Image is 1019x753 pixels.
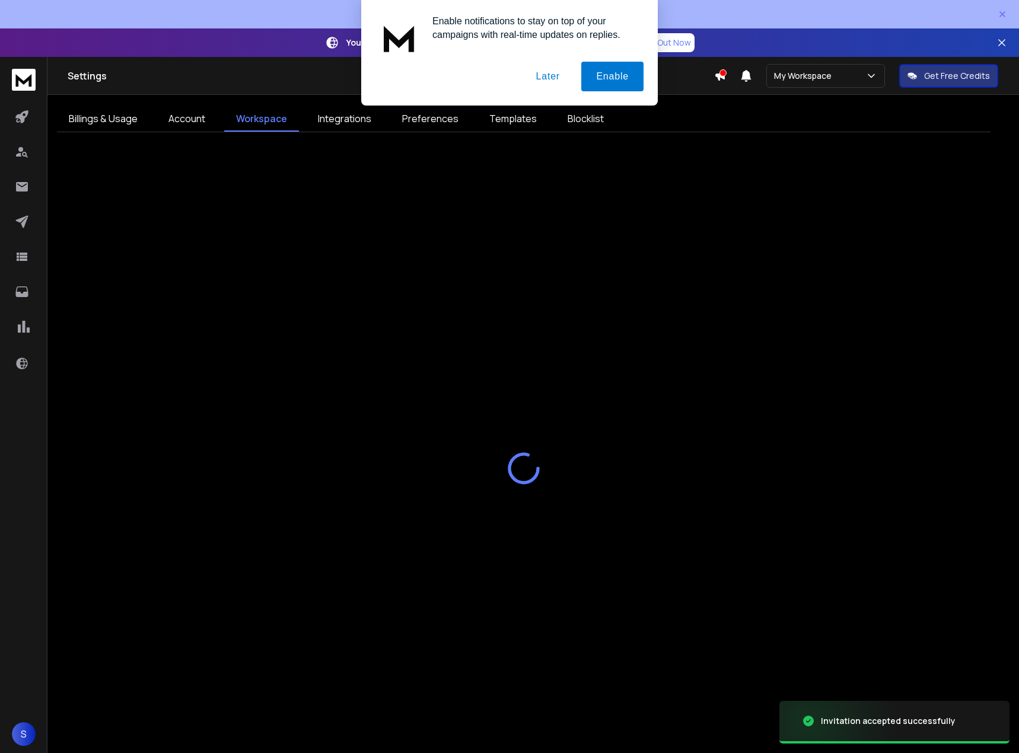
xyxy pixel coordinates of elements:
[821,715,956,727] div: Invitation accepted successfully
[556,107,616,132] a: Blocklist
[57,107,149,132] a: Billings & Usage
[581,62,644,91] button: Enable
[306,107,383,132] a: Integrations
[390,107,470,132] a: Preferences
[521,62,574,91] button: Later
[157,107,217,132] a: Account
[224,107,299,132] a: Workspace
[12,722,36,746] button: S
[477,107,549,132] a: Templates
[423,14,644,42] div: Enable notifications to stay on top of your campaigns with real-time updates on replies.
[375,14,423,62] img: notification icon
